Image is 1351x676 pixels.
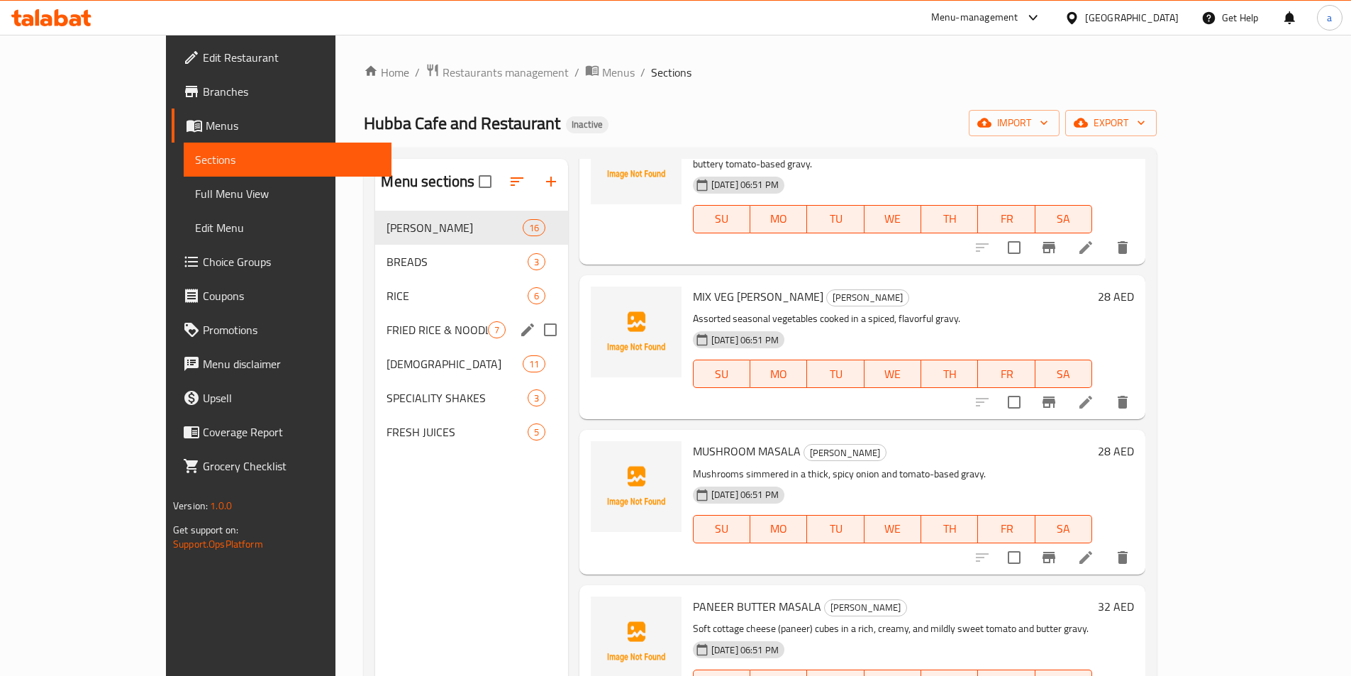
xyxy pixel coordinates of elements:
span: Coupons [203,287,380,304]
span: 3 [528,255,545,269]
span: MIX VEG [PERSON_NAME] [693,286,823,307]
div: [GEOGRAPHIC_DATA] [1085,10,1179,26]
span: MO [756,209,801,229]
a: Upsell [172,381,391,415]
div: SPECIALITY SHAKES3 [375,381,567,415]
button: SU [693,360,750,388]
div: items [523,355,545,372]
li: / [640,64,645,81]
a: Menus [585,63,635,82]
span: Select to update [999,543,1029,572]
span: FR [984,364,1029,384]
span: [PERSON_NAME] [827,289,908,306]
a: Coverage Report [172,415,391,449]
span: Select to update [999,387,1029,417]
span: TU [813,209,858,229]
div: BREADS3 [375,245,567,279]
a: Edit Menu [184,211,391,245]
nav: Menu sections [375,205,567,455]
div: [PERSON_NAME]16 [375,211,567,245]
button: TU [807,360,864,388]
span: [DEMOGRAPHIC_DATA] [387,355,522,372]
div: items [523,219,545,236]
span: MO [756,364,801,384]
span: FR [984,519,1029,539]
img: MUSHROOM MASALA [591,441,682,532]
h6: 32 AED [1098,597,1134,616]
span: TH [927,364,972,384]
a: Coupons [172,279,391,313]
button: SU [693,205,750,233]
button: TU [807,205,864,233]
a: Branches [172,74,391,109]
div: CURRY'S [804,444,886,461]
span: Branches [203,83,380,100]
button: FR [978,360,1035,388]
span: Inactive [566,118,608,131]
span: TH [927,209,972,229]
button: Branch-specific-item [1032,231,1066,265]
span: 3 [528,392,545,405]
span: Get support on: [173,521,238,539]
span: Edit Menu [195,219,380,236]
p: Assorted seasonal vegetables cooked in a spiced, flavorful gravy. [693,310,1092,328]
span: MUSHROOM MASALA [693,440,801,462]
span: Promotions [203,321,380,338]
span: Full Menu View [195,185,380,202]
span: FR [984,209,1029,229]
button: WE [864,205,921,233]
button: Branch-specific-item [1032,385,1066,419]
span: Menus [206,117,380,134]
span: BREADS [387,253,527,270]
button: edit [517,319,538,340]
button: WE [864,360,921,388]
div: Inactive [566,116,608,133]
span: 6 [528,289,545,303]
nav: breadcrumb [364,63,1157,82]
span: TH [927,519,972,539]
div: Menu-management [931,9,1018,26]
span: Choice Groups [203,253,380,270]
span: Restaurants management [443,64,569,81]
span: [PERSON_NAME] [825,599,906,616]
div: CURRY'S [824,599,907,616]
button: WE [864,515,921,543]
button: FR [978,515,1035,543]
a: Edit menu item [1077,394,1094,411]
div: CURRY'S [826,289,909,306]
button: import [969,110,1060,136]
h2: Menu sections [381,171,474,192]
button: SA [1035,205,1092,233]
button: SU [693,515,750,543]
span: Sections [651,64,691,81]
span: SPECIALITY SHAKES [387,389,527,406]
button: FR [978,205,1035,233]
a: Grocery Checklist [172,449,391,483]
span: [DATE] 06:51 PM [706,178,784,192]
span: [DATE] 06:51 PM [706,643,784,657]
button: MO [750,205,807,233]
button: SA [1035,360,1092,388]
a: Sections [184,143,391,177]
span: export [1077,114,1145,132]
a: Restaurants management [426,63,569,82]
span: FRIED RICE & NOODLES [387,321,487,338]
button: delete [1106,541,1140,575]
div: items [528,389,545,406]
span: a [1327,10,1332,26]
button: MO [750,515,807,543]
span: PANEER BUTTER MASALA [693,596,821,617]
button: delete [1106,385,1140,419]
div: FRIED RICE & NOODLES7edit [375,313,567,347]
div: items [528,253,545,270]
div: items [528,287,545,304]
span: 16 [523,221,545,235]
button: SA [1035,515,1092,543]
button: Branch-specific-item [1032,541,1066,575]
span: Edit Restaurant [203,49,380,66]
a: Edit Restaurant [172,40,391,74]
div: RICE6 [375,279,567,313]
span: Sections [195,151,380,168]
span: [PERSON_NAME] [804,445,886,461]
span: SU [699,364,745,384]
